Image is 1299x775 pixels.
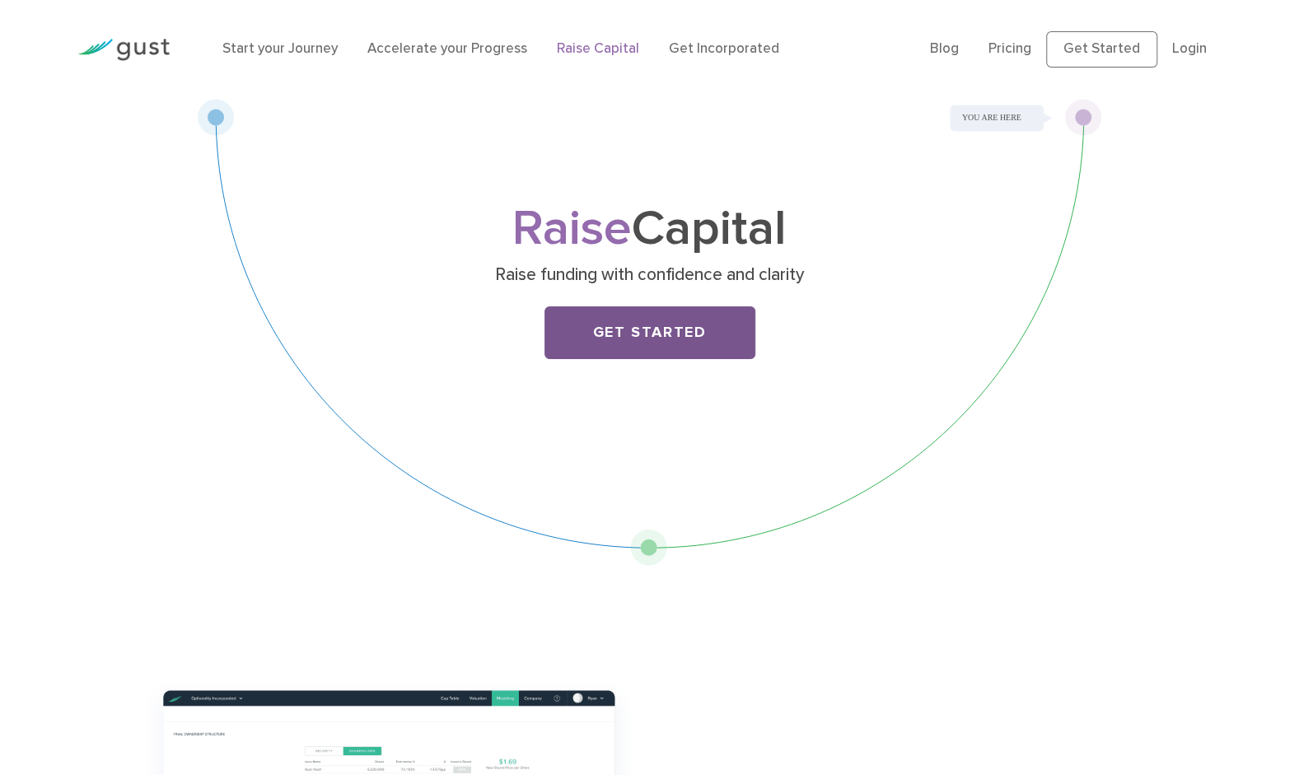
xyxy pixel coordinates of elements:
[669,40,779,57] a: Get Incorporated
[1046,31,1157,68] a: Get Started
[557,40,639,57] a: Raise Capital
[325,207,975,252] h1: Capital
[988,40,1031,57] a: Pricing
[930,40,959,57] a: Blog
[330,264,969,287] p: Raise funding with confidence and clarity
[367,40,527,57] a: Accelerate your Progress
[77,39,170,61] img: Gust Logo
[222,40,338,57] a: Start your Journey
[544,306,755,359] a: Get Started
[1172,40,1207,57] a: Login
[512,199,632,258] span: Raise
